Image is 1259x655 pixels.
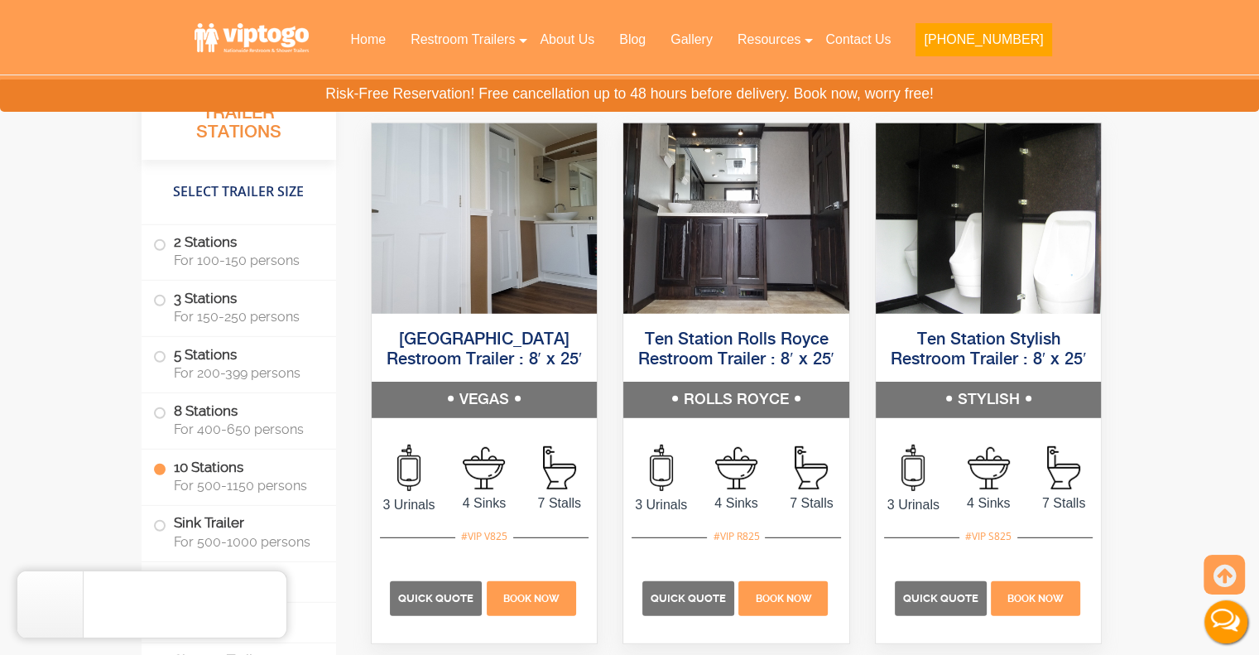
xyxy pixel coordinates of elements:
a: Gallery [658,22,725,58]
a: Ten Station Rolls Royce Restroom Trailer : 8′ x 25′ [638,331,834,368]
div: #VIP R825 [707,526,765,547]
h4: Select Trailer Size [142,167,336,215]
div: #VIP S825 [959,526,1017,547]
span: Book Now [1007,593,1064,604]
a: [GEOGRAPHIC_DATA] Restroom Trailer : 8′ x 25′ [386,331,582,368]
span: For 500-1150 persons [174,477,316,493]
img: an icon of stall [1047,446,1080,489]
a: Book Now [737,591,830,605]
label: Sink Trailer [153,505,324,556]
a: Ten Station Stylish Restroom Trailer : 8′ x 25′ [891,331,1087,368]
span: 3 Urinals [372,495,447,515]
span: 7 Stalls [774,494,849,513]
a: Home [338,22,398,58]
span: Quick Quote [398,592,473,604]
img: an icon of urinal [397,445,420,491]
span: Book Now [503,593,560,604]
label: Bunk Suite Trailer [153,561,324,597]
img: an icon of sink [715,447,757,489]
img: A front view of trailer booth with ten restrooms, and two doors with male and female sign on them [372,123,598,314]
h5: STYLISH [876,382,1102,418]
label: 3 Stations [153,281,324,332]
a: Quick Quote [642,591,737,605]
img: an icon of sink [968,447,1010,489]
label: 8 Stations [153,393,324,445]
img: an icon of sink [463,447,505,489]
label: 10 Stations [153,449,324,500]
span: For 150-250 persons [174,309,316,325]
a: Restroom Trailers [398,22,527,58]
span: 4 Sinks [951,494,1026,513]
span: 3 Urinals [876,495,951,515]
a: About Us [527,22,607,58]
img: an icon of urinal [650,445,673,491]
span: Quick Quote [651,592,726,604]
h5: VEGAS [372,382,598,418]
div: #VIP V825 [455,526,513,547]
button: Live Chat [1193,589,1259,655]
span: Quick Quote [903,592,978,604]
button: [PHONE_NUMBER] [915,23,1051,56]
h3: All Restroom Trailer Stations [142,79,336,159]
span: Book Now [755,593,811,604]
span: 3 Urinals [623,495,699,515]
a: [PHONE_NUMBER] [903,22,1064,66]
a: Quick Quote [390,591,484,605]
h5: ROLLS ROYCE [623,382,849,418]
span: 7 Stalls [521,494,597,513]
img: an icon of stall [795,446,828,489]
span: 7 Stalls [1026,494,1102,513]
a: Resources [725,22,813,58]
img: an icon of stall [543,446,576,489]
a: Blog [607,22,658,58]
a: Quick Quote [895,591,989,605]
span: For 500-1000 persons [174,533,316,549]
a: Contact Us [813,22,903,58]
span: For 400-650 persons [174,421,316,436]
a: Book Now [484,591,578,605]
span: 4 Sinks [699,494,774,513]
label: 5 Stations [153,337,324,388]
img: A front view of trailer booth with ten restrooms, and two doors with male and female sign on them [876,123,1102,314]
a: Book Now [989,591,1083,605]
span: 4 Sinks [446,494,521,513]
label: 2 Stations [153,224,324,276]
span: For 200-399 persons [174,365,316,381]
img: an icon of urinal [901,445,925,491]
img: A front view of trailer booth with ten restrooms, and two doors with male and female sign on them [623,123,849,314]
span: For 100-150 persons [174,253,316,268]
